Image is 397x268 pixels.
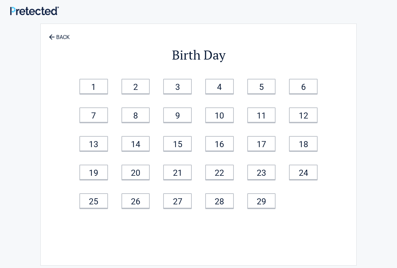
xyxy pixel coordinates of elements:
a: 19 [79,165,108,180]
a: 28 [205,193,234,208]
a: 16 [205,136,234,151]
a: 22 [205,165,234,180]
a: 29 [247,193,276,208]
a: 10 [205,107,234,123]
a: BACK [47,28,71,40]
a: 7 [79,107,108,123]
a: 9 [163,107,192,123]
a: 11 [247,107,276,123]
a: 5 [247,79,276,94]
a: 2 [121,79,150,94]
a: 8 [121,107,150,123]
h2: Birth Day [78,46,319,64]
a: 27 [163,193,192,208]
a: 6 [289,79,318,94]
a: 24 [289,165,318,180]
img: Main Logo [10,6,59,15]
a: 15 [163,136,192,151]
a: 20 [121,165,150,180]
a: 25 [79,193,108,208]
a: 4 [205,79,234,94]
a: 23 [247,165,276,180]
a: 17 [247,136,276,151]
a: 26 [121,193,150,208]
a: 1 [79,79,108,94]
a: 3 [163,79,192,94]
a: 21 [163,165,192,180]
a: 18 [289,136,318,151]
a: 13 [79,136,108,151]
a: 14 [121,136,150,151]
a: 12 [289,107,318,123]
